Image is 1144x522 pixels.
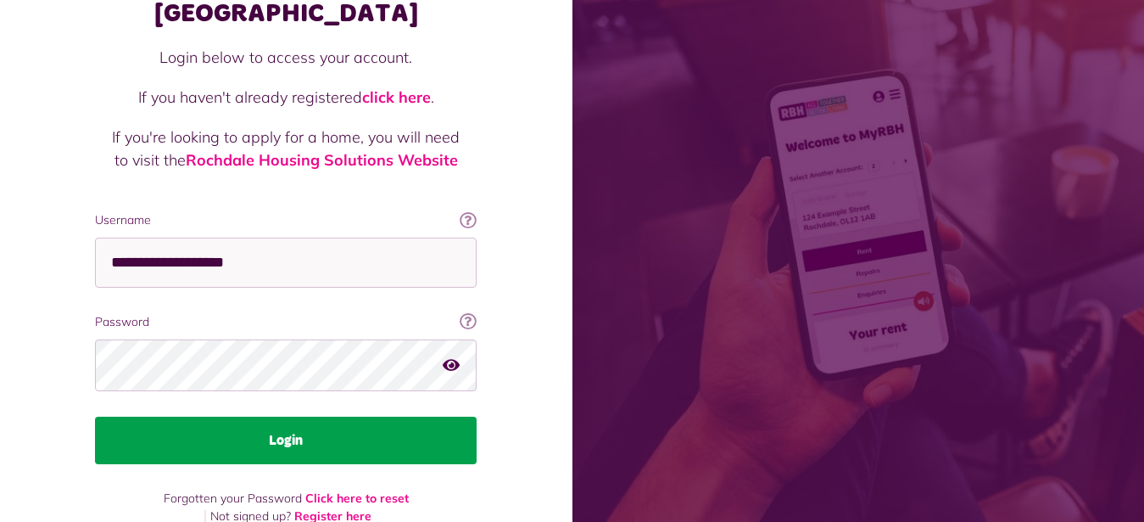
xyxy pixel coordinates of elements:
[95,417,477,464] button: Login
[95,211,477,229] label: Username
[112,126,460,171] p: If you're looking to apply for a home, you will need to visit the
[112,86,460,109] p: If you haven't already registered .
[112,46,460,69] p: Login below to access your account.
[186,150,458,170] a: Rochdale Housing Solutions Website
[95,313,477,331] label: Password
[305,491,409,506] a: Click here to reset
[164,491,302,506] span: Forgotten your Password
[362,87,431,107] a: click here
